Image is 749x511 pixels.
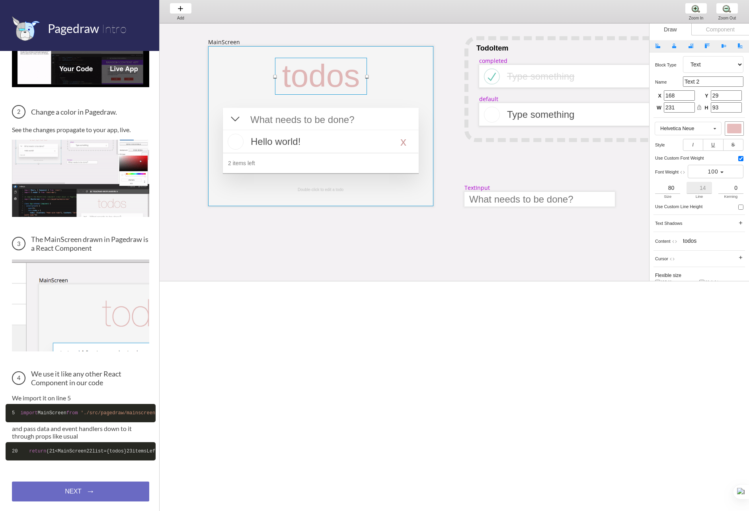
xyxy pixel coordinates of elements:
img: The MainScreen Component in Pagedraw [12,259,149,351]
img: Change a color in Pagedraw [12,140,149,217]
i: add [738,255,743,260]
span: font weight [655,170,679,174]
i: code [669,256,675,262]
button: U [703,139,723,151]
span: 20 [12,449,18,454]
span: 100 [708,168,718,175]
code: ( <MainScreen list={todos} itemsLeft={ .state.todos.filter( !elem.completed).length} addTodo={ .a... [6,442,156,460]
i: add [738,220,743,226]
img: zoom-minus.png [723,4,731,13]
div: Size [655,194,680,199]
div: todos [683,237,696,245]
span: Line [696,194,703,199]
button: I [683,139,703,151]
h5: Block type [655,62,683,67]
u: U [711,142,715,148]
i: code [680,170,685,175]
input: Text 2 [683,76,743,87]
i: code [672,239,677,244]
s: S [731,142,735,148]
span: Intro [101,21,127,36]
div: completed [479,57,507,64]
span: NEXT [65,488,81,495]
img: favicon.png [12,16,40,41]
div: default [479,95,498,103]
span: X [657,93,661,100]
h3: The MainScreen drawn in Pagedraw is a React Component [12,235,149,252]
img: zoom-plus.png [692,4,700,13]
span: W [657,105,661,112]
span: Content [655,239,671,244]
button: S [723,139,743,151]
a: NEXT→ [12,482,149,501]
span: cursor [655,256,668,261]
span: 21 [49,449,55,454]
div: Helvetica Neue [660,126,694,131]
button: 100 [688,165,743,178]
p: and pass data and event handlers down to it through props like usual [12,425,149,440]
i: lock_open [696,105,702,110]
div: Add [166,16,196,20]
span: 23 [127,449,132,454]
h3: Change a color in Pagedraw. [12,105,149,119]
input: use custom font weight [738,156,743,161]
span: './src/pagedraw/mainscreen' [81,410,158,416]
span: Flexible size [655,273,681,278]
span: import [21,410,38,416]
div: Zoom In [681,16,711,20]
span: Pagedraw [48,21,99,35]
p: See the changes propagate to your app, live. [12,126,149,133]
h5: name [655,80,683,84]
h5: style [655,142,683,147]
div: MainScreen [208,38,240,46]
div: Kerning [718,194,743,199]
span: H [704,105,708,112]
input: use custom line height [738,205,743,210]
h3: We use it like any other React Component in our code [12,369,149,387]
span: 22 [86,449,92,454]
div: TextInput [464,184,490,191]
span: Y [704,93,708,100]
span: → [86,486,95,497]
div: Draw [650,23,691,35]
span: from [66,410,78,416]
h5: text shadows [655,221,685,226]
img: baseline-add-24px.svg [176,4,185,13]
div: Zoom Out [712,16,742,20]
p: We import it on line 5 [12,394,149,402]
span: return [29,449,46,454]
i: I [692,142,694,148]
h5: use custom line height [655,204,705,209]
div: Component [691,23,749,35]
span: 5 [12,410,15,416]
h5: use custom font weight [655,156,706,160]
code: MainScreen [6,404,156,422]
